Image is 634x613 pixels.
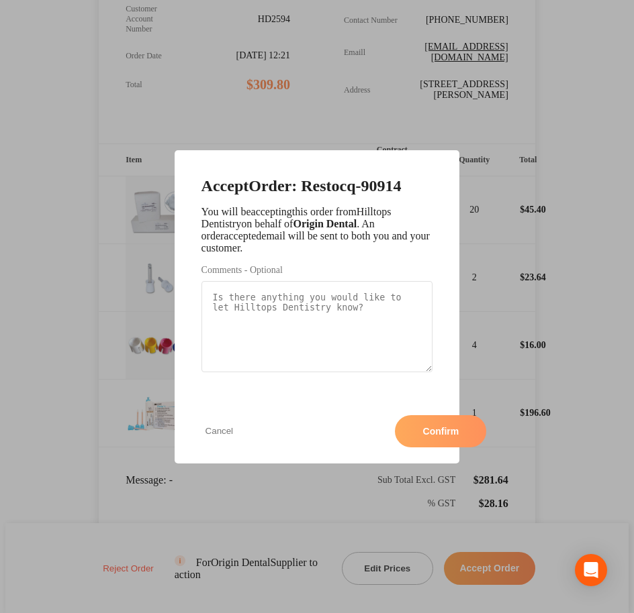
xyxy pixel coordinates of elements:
[575,554,607,586] div: Open Intercom Messenger
[201,265,433,276] label: Comments - Optional
[201,177,433,195] h2: Accept Order: Restocq- 90914
[201,425,238,437] button: Cancel
[293,218,357,229] b: Origin Dental
[395,415,486,447] button: Confirm
[201,206,433,254] p: You will be accepting this order from Hilltops Dentistry on behalf of . An order accepted email w...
